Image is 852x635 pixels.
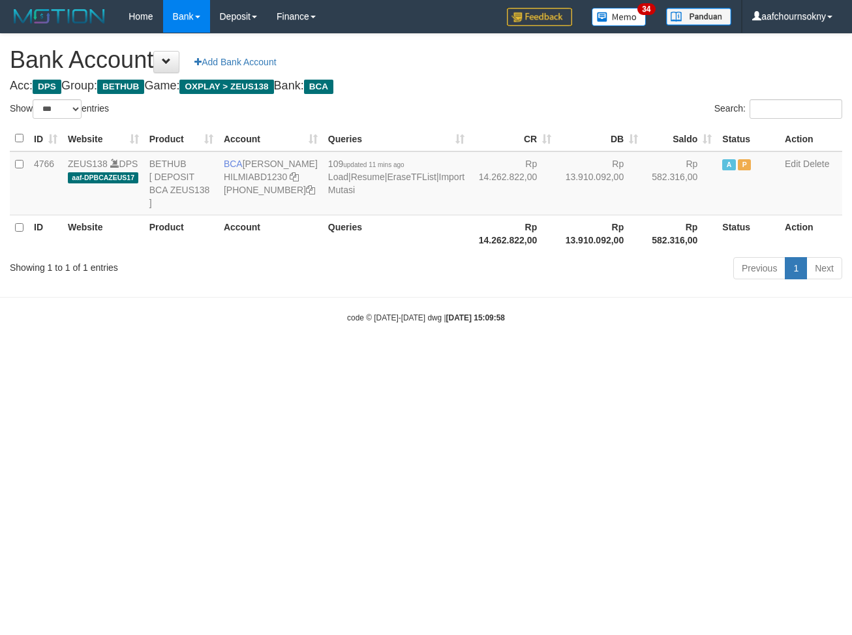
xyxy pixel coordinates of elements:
[750,99,842,119] input: Search:
[219,126,323,151] th: Account: activate to sort column ascending
[722,159,735,170] span: Active
[10,99,109,119] label: Show entries
[387,172,436,182] a: EraseTFList
[144,126,219,151] th: Product: activate to sort column ascending
[29,126,63,151] th: ID: activate to sort column ascending
[63,126,144,151] th: Website: activate to sort column ascending
[446,313,505,322] strong: [DATE] 15:09:58
[219,215,323,252] th: Account
[556,215,643,252] th: Rp 13.910.092,00
[717,215,780,252] th: Status
[33,99,82,119] select: Showentries
[592,8,647,26] img: Button%20Memo.svg
[717,126,780,151] th: Status
[33,80,61,94] span: DPS
[806,257,842,279] a: Next
[643,151,717,215] td: Rp 582.316,00
[714,99,842,119] label: Search:
[29,151,63,215] td: 4766
[144,151,219,215] td: BETHUB [ DEPOSIT BCA ZEUS138 ]
[785,159,800,169] a: Edit
[68,172,138,183] span: aaf-DPBCAZEUS17
[323,126,470,151] th: Queries: activate to sort column ascending
[470,151,556,215] td: Rp 14.262.822,00
[780,126,842,151] th: Action
[347,313,505,322] small: code © [DATE]-[DATE] dwg |
[10,256,345,274] div: Showing 1 to 1 of 1 entries
[224,159,243,169] span: BCA
[304,80,333,94] span: BCA
[290,172,299,182] a: Copy HILMIABD1230 to clipboard
[29,215,63,252] th: ID
[323,215,470,252] th: Queries
[63,215,144,252] th: Website
[470,126,556,151] th: CR: activate to sort column ascending
[306,185,315,195] a: Copy 7495214257 to clipboard
[97,80,144,94] span: BETHUB
[803,159,829,169] a: Delete
[10,7,109,26] img: MOTION_logo.png
[738,159,751,170] span: Paused
[556,126,643,151] th: DB: activate to sort column ascending
[219,151,323,215] td: [PERSON_NAME] [PHONE_NUMBER]
[10,47,842,73] h1: Bank Account
[68,159,108,169] a: ZEUS138
[637,3,655,15] span: 34
[343,161,404,168] span: updated 11 mins ago
[556,151,643,215] td: Rp 13.910.092,00
[63,151,144,215] td: DPS
[470,215,556,252] th: Rp 14.262.822,00
[666,8,731,25] img: panduan.png
[785,257,807,279] a: 1
[507,8,572,26] img: Feedback.jpg
[643,126,717,151] th: Saldo: activate to sort column ascending
[733,257,785,279] a: Previous
[224,172,287,182] a: HILMIABD1230
[328,172,464,195] a: Import Mutasi
[780,215,842,252] th: Action
[144,215,219,252] th: Product
[328,172,348,182] a: Load
[643,215,717,252] th: Rp 582.316,00
[328,159,464,195] span: | | |
[351,172,385,182] a: Resume
[328,159,404,169] span: 109
[179,80,273,94] span: OXPLAY > ZEUS138
[10,80,842,93] h4: Acc: Group: Game: Bank:
[186,51,284,73] a: Add Bank Account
